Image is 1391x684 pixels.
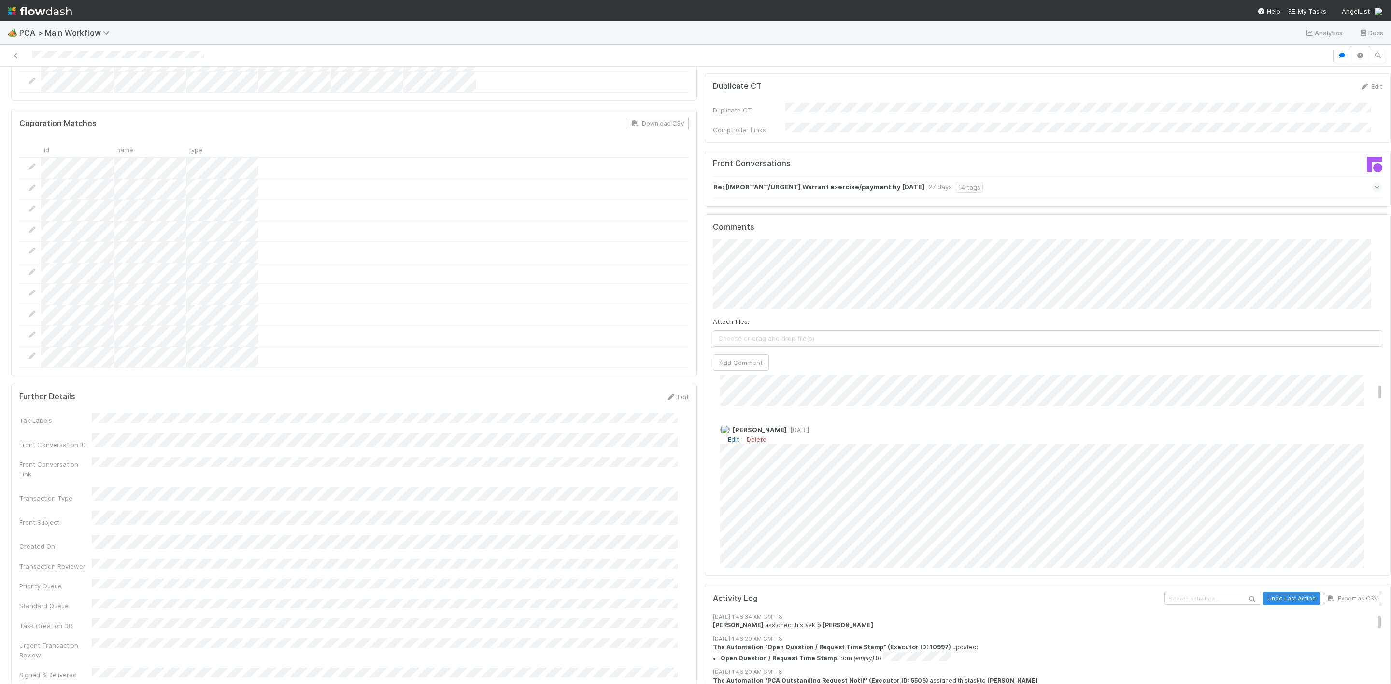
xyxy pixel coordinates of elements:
[19,493,92,503] div: Transaction Type
[956,182,983,193] div: 14 tags
[823,621,873,628] strong: [PERSON_NAME]
[1342,7,1370,15] span: AngelList
[19,561,92,571] div: Transaction Reviewer
[713,643,951,651] a: The Automation "Open Question / Request Time Stamp" (Executor ID: 10997)
[1288,6,1326,16] a: My Tasks
[1360,83,1382,90] a: Edit
[713,331,1382,346] span: Choose or drag and drop file(s)
[19,392,75,402] h5: Further Details
[1305,27,1343,39] a: Analytics
[747,435,766,443] a: Delete
[19,517,92,527] div: Front Subject
[114,142,186,157] div: name
[987,677,1038,684] strong: [PERSON_NAME]
[713,105,785,115] div: Duplicate CT
[1374,7,1383,16] img: avatar_d7f67417-030a-43ce-a3ce-a315a3ccfd08.png
[186,142,258,157] div: type
[928,182,952,193] div: 27 days
[1288,7,1326,15] span: My Tasks
[720,425,730,434] img: avatar_d7f67417-030a-43ce-a3ce-a315a3ccfd08.png
[19,416,92,425] div: Tax Labels
[19,28,114,38] span: PCA > Main Workflow
[1263,592,1320,605] button: Undo Last Action
[8,3,72,19] img: logo-inverted-e16ddd16eac7371096b0.svg
[733,426,787,433] span: [PERSON_NAME]
[19,542,92,551] div: Created On
[19,621,92,630] div: Task Creation DRI
[19,641,92,660] div: Urgent Transaction Review
[721,655,837,662] strong: Open Question / Request Time Stamp
[713,594,1163,603] h5: Activity Log
[713,317,749,326] label: Attach files:
[19,601,92,611] div: Standard Queue
[787,426,809,433] span: [DATE]
[1322,592,1382,605] button: Export as CSV
[1367,157,1382,172] img: front-logo-b4b721b83371efbadf0a.svg
[713,125,785,135] div: Comptroller Links
[713,82,762,91] h5: Duplicate CT
[41,142,114,157] div: id
[1359,27,1383,39] a: Docs
[19,581,92,591] div: Priority Queue
[713,182,924,193] strong: Re: [IMPORTANT/URGENT] Warrant exercise/payment by [DATE]
[1257,6,1280,16] div: Help
[713,354,769,371] button: Add Comment
[1164,592,1261,605] input: Search activities...
[626,117,689,130] button: Download CSV
[728,435,739,443] a: Edit
[666,393,689,401] a: Edit
[19,119,97,128] h5: Coporation Matches
[8,28,17,37] span: 🏕️
[713,223,1382,232] h5: Comments
[853,655,874,662] em: (empty)
[19,440,92,449] div: Front Conversation ID
[713,159,1040,168] h5: Front Conversations
[713,677,928,684] a: The Automation "PCA Outstanding Request Notif" (Executor ID: 5506)
[19,460,92,479] div: Front Conversation Link
[713,621,764,628] strong: [PERSON_NAME]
